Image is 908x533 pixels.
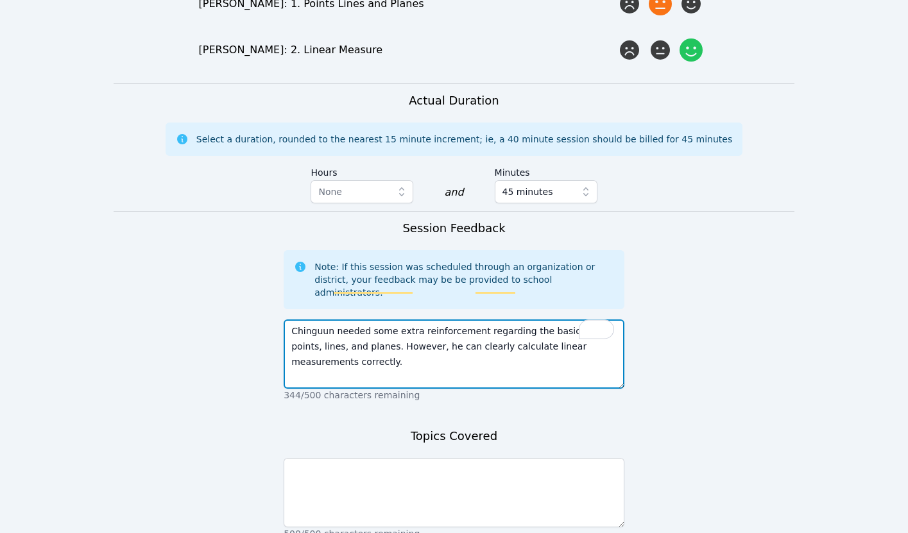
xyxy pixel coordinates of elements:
div: Select a duration, rounded to the nearest 15 minute increment; ie, a 40 minute session should be ... [196,133,732,146]
label: Hours [311,161,413,180]
span: 45 minutes [502,184,553,199]
h3: Actual Duration [409,92,499,110]
div: [PERSON_NAME]: 2. Linear Measure [199,42,617,58]
button: None [311,180,413,203]
textarea: To enrich screen reader interactions, please activate Accessibility in Grammarly extension settings [284,319,624,389]
button: 45 minutes [495,180,597,203]
h3: Session Feedback [402,219,505,237]
div: Note: If this session was scheduled through an organization or district, your feedback may be be ... [314,260,614,299]
label: Minutes [495,161,597,180]
h3: Topics Covered [411,427,497,445]
div: and [444,185,463,200]
p: 344/500 characters remaining [284,389,624,402]
span: None [318,187,342,197]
